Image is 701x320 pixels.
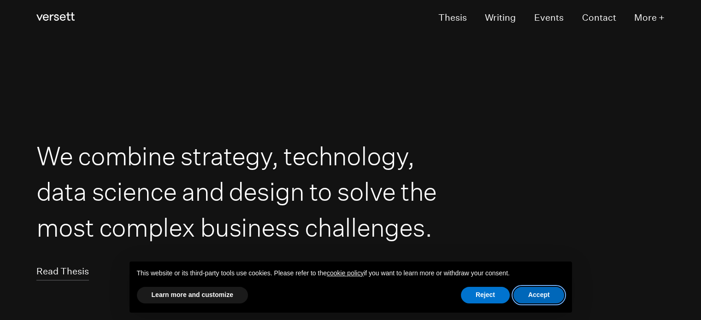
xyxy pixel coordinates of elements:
[36,263,89,281] a: Read Thesis
[461,287,510,303] button: Reject
[137,287,248,303] button: Learn more and customize
[534,10,564,27] a: Events
[582,10,616,27] a: Contact
[485,10,516,27] a: Writing
[130,262,572,285] div: This website or its third-party tools use cookies. Please refer to the if you want to learn more ...
[327,269,364,277] a: cookie policy
[36,138,445,245] h1: We combine strategy, technology, data science and design to solve the most complex business chall...
[513,287,565,303] button: Accept
[634,10,665,27] button: More +
[438,10,467,27] a: Thesis
[122,254,579,320] div: Notice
